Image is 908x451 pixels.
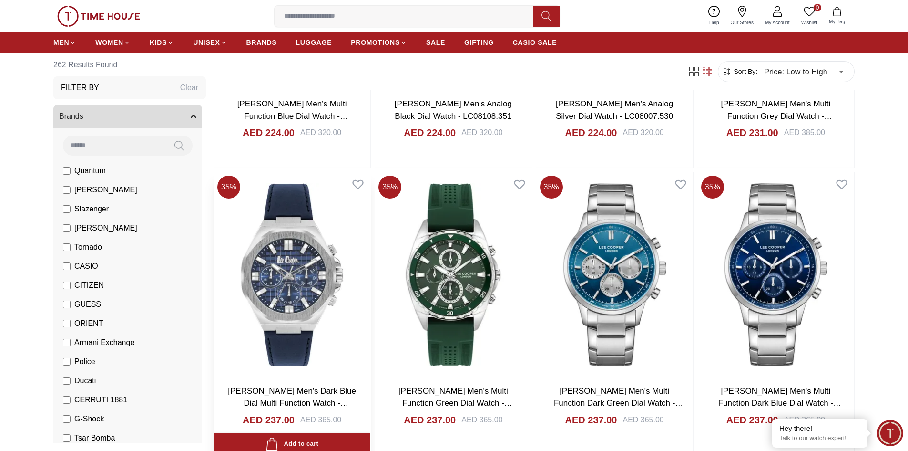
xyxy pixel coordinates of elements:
div: Price: Low to High [757,58,850,85]
h3: Filter By [61,82,99,94]
a: [PERSON_NAME] Men's Multi Function Dark Blue Dial Watch - LC07998.390 [718,387,841,420]
span: 35 % [540,176,563,199]
span: CASIO [74,261,98,272]
span: Our Stores [727,19,757,26]
span: GIFTING [464,38,494,47]
a: GIFTING [464,34,494,51]
a: Help [704,4,725,28]
a: [PERSON_NAME] Men's Analog Silver Dial Watch - LC08007.530 [556,99,673,121]
span: BRANDS [246,38,277,47]
h4: AED 237.00 [404,413,456,427]
span: Slazenger [74,203,109,215]
span: GUESS [74,299,101,310]
span: CASIO SALE [513,38,557,47]
div: Hey there! [779,424,860,433]
span: Tornado [74,241,102,253]
span: My Account [761,19,794,26]
button: My Bag [823,5,851,27]
h4: AED 237.00 [243,413,295,427]
span: Brands [59,111,83,122]
a: CASIO SALE [513,34,557,51]
span: Sort By: [732,67,757,76]
a: [PERSON_NAME] Men's Multi Function Grey Dial Watch - LC08013.350 [721,99,832,133]
a: MEN [53,34,76,51]
input: Ducati [63,377,71,385]
span: Armani Exchange [74,337,134,348]
span: Wishlist [797,19,821,26]
input: CERRUTI 1881 [63,396,71,404]
div: AED 385.00 [784,127,825,138]
span: Quantum [74,165,106,177]
div: AED 320.00 [461,127,502,138]
span: [PERSON_NAME] [74,222,137,234]
span: WOMEN [95,38,123,47]
a: BRANDS [246,34,277,51]
span: LUGGAGE [296,38,332,47]
span: CERRUTI 1881 [74,394,127,406]
span: MEN [53,38,69,47]
span: 35 % [701,176,724,199]
h4: AED 224.00 [243,126,295,139]
span: KIDS [150,38,167,47]
button: Sort By: [722,67,757,76]
a: [PERSON_NAME] Men's Dark Blue Dial Multi Function Watch - LC07983.399 [228,387,356,420]
div: AED 365.00 [300,414,341,426]
input: Police [63,358,71,366]
input: Quantum [63,167,71,175]
a: UNISEX [193,34,227,51]
button: Brands [53,105,202,128]
div: Clear [180,82,198,94]
h4: AED 237.00 [565,413,617,427]
a: [PERSON_NAME] Men's Multi Function Blue Dial Watch - LC07855.399 [237,99,348,133]
h4: AED 224.00 [404,126,456,139]
span: 0 [814,4,821,11]
input: CASIO [63,262,71,270]
a: PROMOTIONS [351,34,407,51]
a: WOMEN [95,34,131,51]
a: [PERSON_NAME] Men's Multi Function Dark Green Dial Watch - LC07998.370 [554,387,683,420]
span: My Bag [825,18,849,25]
input: Armani Exchange [63,339,71,346]
span: Ducati [74,375,96,387]
span: 35 % [378,176,401,199]
img: Lee Cooper Men's Multi Function Dark Green Dial Watch - LC07998.370 [536,172,693,377]
a: LUGGAGE [296,34,332,51]
input: CITIZEN [63,282,71,289]
input: G-Shock [63,415,71,423]
input: Tsar Bomba [63,434,71,442]
span: Tsar Bomba [74,432,115,444]
a: Our Stores [725,4,759,28]
div: AED 320.00 [300,127,341,138]
h4: AED 231.00 [726,126,778,139]
div: Chat Widget [877,420,903,446]
span: G-Shock [74,413,104,425]
span: CITIZEN [74,280,104,291]
span: [PERSON_NAME] [74,184,137,196]
input: Tornado [63,243,71,251]
div: AED 365.00 [622,414,663,426]
span: ORIENT [74,318,103,329]
a: SALE [426,34,445,51]
input: Slazenger [63,205,71,213]
img: Lee Cooper Men's Dark Blue Dial Multi Function Watch - LC07983.399 [214,172,370,377]
span: SALE [426,38,445,47]
span: Police [74,356,95,367]
img: Lee Cooper Men's Multi Function Dark Blue Dial Watch - LC07998.390 [697,172,854,377]
img: Lee Cooper Men's Multi Function Green Dial Watch - LC07527.377 [375,172,531,377]
span: 35 % [217,176,240,199]
a: [PERSON_NAME] Men's Analog Black Dial Watch - LC08108.351 [395,99,512,121]
h6: 262 Results Found [53,53,206,76]
a: KIDS [150,34,174,51]
span: UNISEX [193,38,220,47]
img: ... [57,6,140,27]
div: AED 320.00 [622,127,663,138]
span: PROMOTIONS [351,38,400,47]
a: 0Wishlist [796,4,823,28]
input: GUESS [63,301,71,308]
h4: AED 237.00 [726,413,778,427]
span: Help [705,19,723,26]
div: AED 365.00 [461,414,502,426]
